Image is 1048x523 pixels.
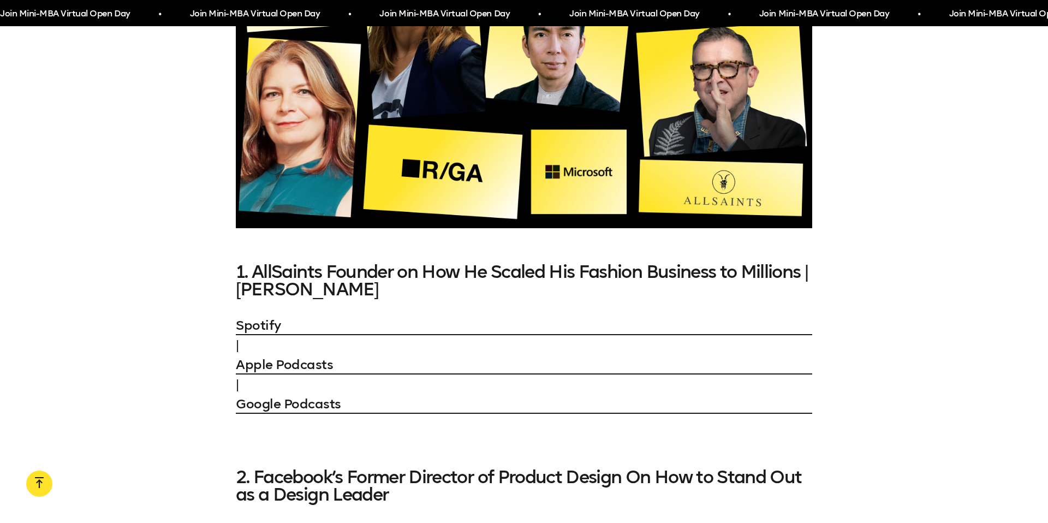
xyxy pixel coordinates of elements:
span: • [728,4,731,24]
span: • [348,4,351,24]
span: • [538,4,541,24]
p: | | [236,316,812,414]
span: • [918,4,920,24]
a: Spotify [236,316,812,335]
a: Google Podcasts [236,394,812,414]
h4: 1. AllSaints Founder on How He Scaled His Fashion Business to Millions | [PERSON_NAME] [236,263,812,298]
a: Apple Podcasts [236,355,812,375]
h4: 2. Facebook’s Former Director of Product Design On How to Stand Out as a Design Leader [236,468,812,503]
span: • [158,4,161,24]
